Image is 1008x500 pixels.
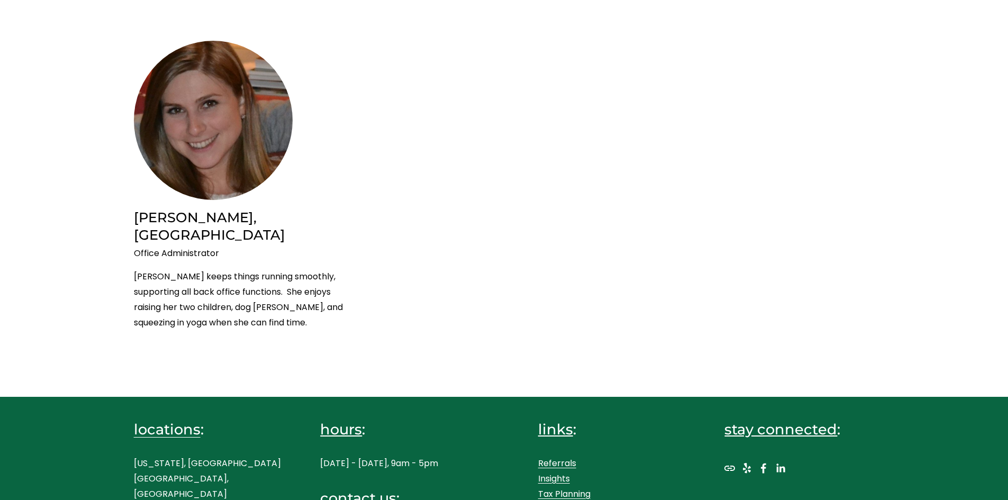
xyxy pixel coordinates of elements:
[134,420,284,439] h4: :
[134,208,346,244] h2: [PERSON_NAME], [GEOGRAPHIC_DATA]
[134,246,346,261] p: Office Administrator
[320,421,362,438] span: hours
[134,420,201,439] a: locations
[741,463,752,474] a: Yelp
[538,420,688,439] h4: :
[724,421,837,438] span: stay connected
[724,420,874,439] h4: :
[538,456,576,471] a: Referrals
[134,269,346,330] p: [PERSON_NAME] keeps things running smoothly, supporting all back office functions. She enjoys rai...
[134,41,293,200] img: A young woman smiling with shoulder-length brown hair, sitting indoors with a stack of books or m...
[758,463,769,474] a: Facebook
[724,463,735,474] a: URL
[320,420,470,439] h4: :
[538,471,570,487] a: Insights
[320,456,470,471] p: [DATE] - [DATE], 9am - 5pm
[775,463,786,474] a: LinkedIn
[538,421,573,438] span: links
